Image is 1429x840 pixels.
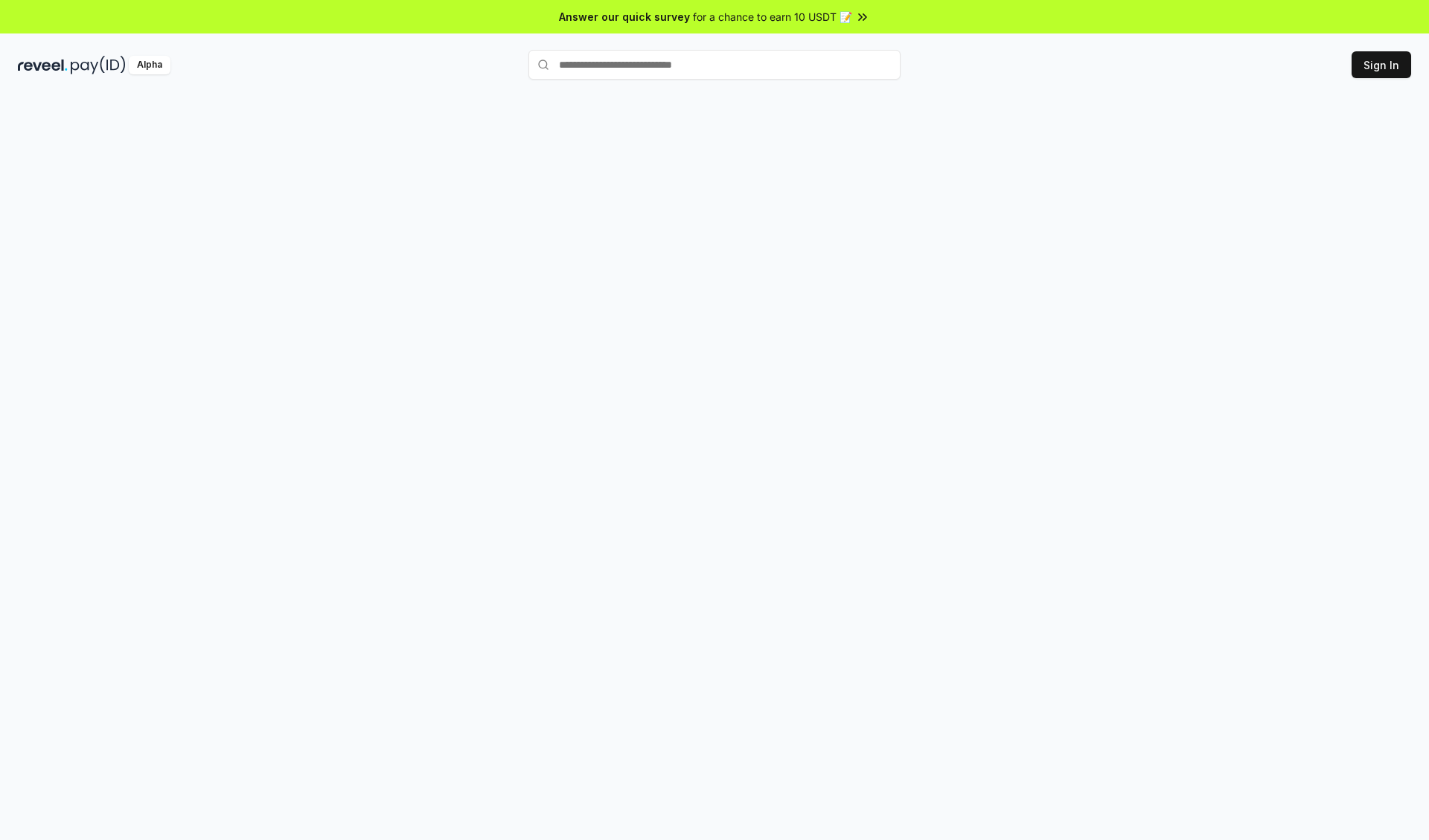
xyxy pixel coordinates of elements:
span: for a chance to earn 10 USDT 📝 [693,9,852,25]
img: pay_id [71,56,126,74]
span: Answer our quick survey [559,9,690,25]
div: Alpha [129,56,170,74]
button: Sign In [1352,51,1411,78]
img: reveel_dark [18,56,68,74]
